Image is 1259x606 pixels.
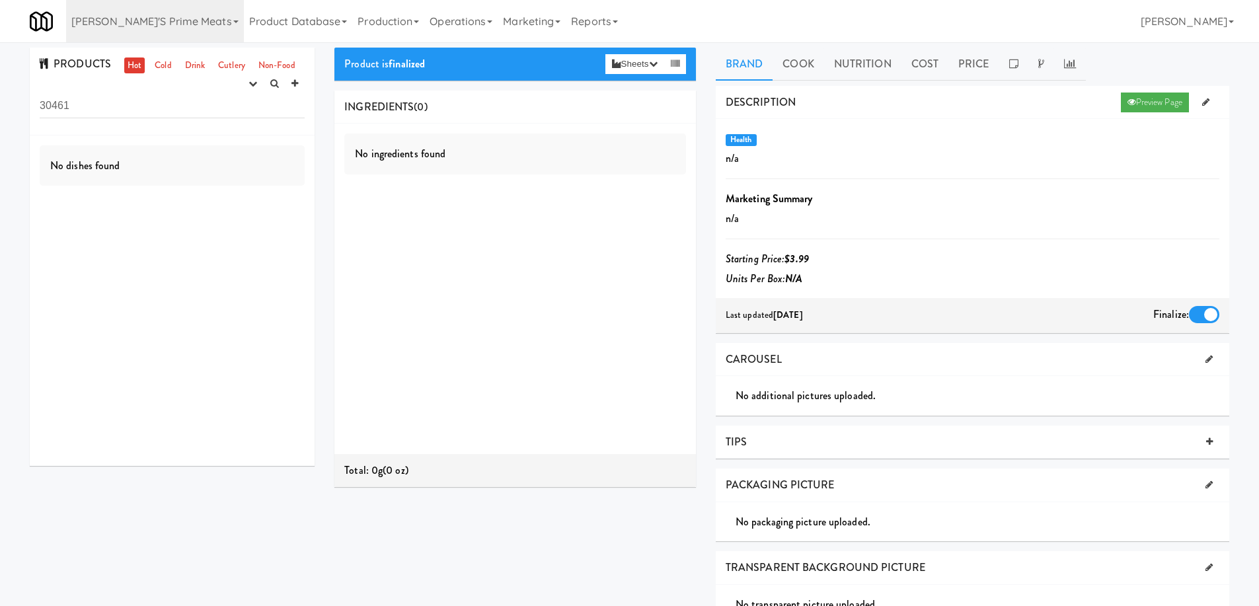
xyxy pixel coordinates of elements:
div: No dishes found [40,145,305,186]
input: Search dishes [40,94,305,118]
a: Drink [182,57,209,74]
span: Health [726,134,757,146]
span: Finalize: [1153,307,1189,322]
button: Sheets [605,54,664,74]
a: Cold [151,57,174,74]
a: Hot [124,57,145,74]
div: No packaging picture uploaded. [736,512,1229,532]
span: INGREDIENTS [344,99,414,114]
span: (0) [414,99,427,114]
a: Cost [901,48,948,81]
span: (0 oz) [383,463,408,478]
a: Cutlery [215,57,248,74]
span: Total: 0g [344,463,383,478]
b: N/A [785,271,802,286]
span: DESCRIPTION [726,95,796,110]
span: Product is [344,56,425,71]
span: TIPS [726,434,747,449]
span: Last updated [726,309,803,321]
div: No additional pictures uploaded. [736,386,1229,406]
i: Starting Price: [726,251,809,266]
p: n/a [726,209,1219,229]
span: CAROUSEL [726,352,782,367]
b: $3.99 [784,251,809,266]
b: finalized [389,56,425,71]
a: Non-Food [255,57,299,74]
b: Marketing Summary [726,191,813,206]
span: PRODUCTS [40,56,111,71]
span: PACKAGING PICTURE [726,477,835,492]
p: n/a [726,149,1219,169]
a: Nutrition [824,48,901,81]
a: Price [948,48,999,81]
span: TRANSPARENT BACKGROUND PICTURE [726,560,925,575]
i: Units Per Box: [726,271,803,286]
a: Brand [716,48,773,81]
div: No ingredients found [344,133,686,174]
img: Micromart [30,10,53,33]
a: Preview Page [1121,93,1189,112]
b: [DATE] [773,309,803,321]
a: Cook [773,48,823,81]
